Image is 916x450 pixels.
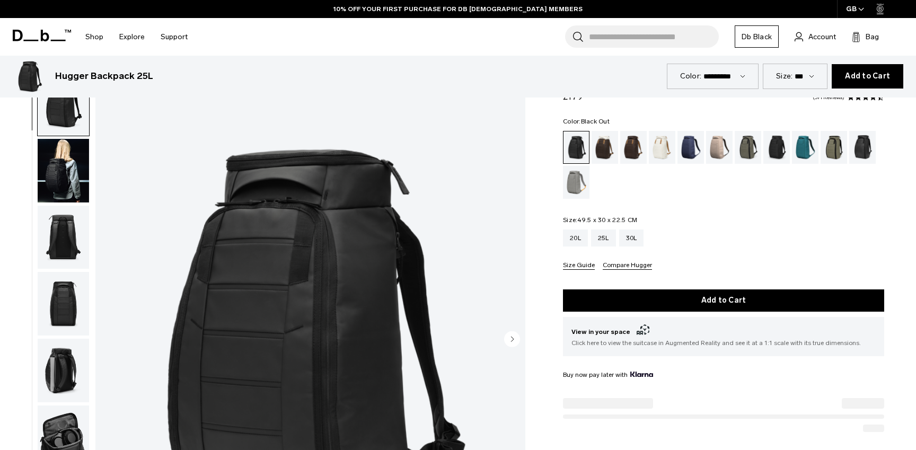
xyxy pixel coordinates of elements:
a: Support [161,18,188,56]
button: Bag [852,30,879,43]
a: 20L [563,230,588,246]
a: Midnight Teal [792,131,818,164]
label: Color: [680,70,702,82]
a: Charcoal Grey [763,131,790,164]
button: Add to Cart [832,64,903,89]
button: View in your space Click here to view the suitcase in Augmented Reality and see it at a 1:1 scale... [563,317,884,356]
span: Account [808,31,836,42]
a: Db Black [735,25,779,48]
h3: Hugger Backpack 25L [55,69,153,83]
img: Hugger Backpack 25L Black Out [38,72,89,136]
a: 25L [591,230,616,246]
button: Hugger Backpack 25L Black Out [37,72,90,136]
button: Add to Cart [563,289,884,312]
span: 49.5 x 30 x 22.5 CM [577,216,637,224]
button: Hugger Backpack 25L Black Out [37,205,90,270]
img: {"height" => 20, "alt" => "Klarna"} [630,372,653,377]
button: Size Guide [563,262,595,270]
a: Explore [119,18,145,56]
img: Hugger Backpack 25L Black Out [13,59,47,93]
span: Add to Cart [845,72,890,81]
span: View in your space [571,325,876,338]
a: Sand Grey [563,166,589,199]
button: Next slide [504,331,520,349]
a: Account [795,30,836,43]
button: Hugger Backpack 25L Black Out [37,338,90,403]
a: 30L [619,230,644,246]
span: Buy now pay later with [563,370,653,380]
button: Hugger Backpack 25L Black Out [37,138,90,203]
img: Hugger Backpack 25L Black Out [38,206,89,269]
a: Black Out [563,131,589,164]
a: Fogbow Beige [706,131,733,164]
span: Bag [866,31,879,42]
a: Blue Hour [677,131,704,164]
img: Hugger Backpack 25L Black Out [38,272,89,336]
button: Hugger Backpack 25L Black Out [37,271,90,336]
a: Cappuccino [592,131,618,164]
span: Black Out [581,118,610,125]
button: Compare Hugger [603,262,652,270]
a: Reflective Black [849,131,876,164]
a: 571 reviews [813,95,844,100]
a: Oatmilk [649,131,675,164]
legend: Size: [563,217,637,223]
nav: Main Navigation [77,18,196,56]
legend: Color: [563,118,610,125]
a: Mash Green [821,131,847,164]
label: Size: [776,70,792,82]
a: Forest Green [735,131,761,164]
span: Click here to view the suitcase in Augmented Reality and see it at a 1:1 scale with its true dime... [571,338,876,348]
img: Hugger Backpack 25L Black Out [38,339,89,402]
a: Espresso [620,131,647,164]
a: 10% OFF YOUR FIRST PURCHASE FOR DB [DEMOGRAPHIC_DATA] MEMBERS [333,4,583,14]
img: Hugger Backpack 25L Black Out [38,139,89,202]
a: Shop [85,18,103,56]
